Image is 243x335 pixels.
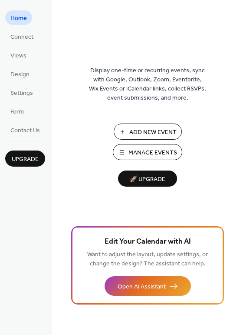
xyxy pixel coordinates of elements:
[105,236,191,248] span: Edit Your Calendar with AI
[5,104,29,118] a: Form
[5,123,45,137] a: Contact Us
[5,151,45,167] button: Upgrade
[5,85,38,100] a: Settings
[89,66,206,103] span: Display one-time or recurring events, sync with Google, Outlook, Zoom, Eventbrite, Wix Events or ...
[5,29,39,44] a: Connect
[118,282,166,291] span: Open AI Assistant
[5,48,32,62] a: Views
[114,124,182,140] button: Add New Event
[129,128,177,137] span: Add New Event
[123,174,172,185] span: 🚀 Upgrade
[10,70,30,79] span: Design
[105,276,191,296] button: Open AI Assistant
[5,10,32,25] a: Home
[10,51,26,60] span: Views
[5,67,35,81] a: Design
[10,126,40,135] span: Contact Us
[12,155,39,164] span: Upgrade
[87,249,208,270] span: Want to adjust the layout, update settings, or change the design? The assistant can help.
[10,33,33,42] span: Connect
[128,148,177,157] span: Manage Events
[113,144,182,160] button: Manage Events
[10,107,24,117] span: Form
[118,171,177,187] button: 🚀 Upgrade
[10,14,27,23] span: Home
[10,89,33,98] span: Settings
